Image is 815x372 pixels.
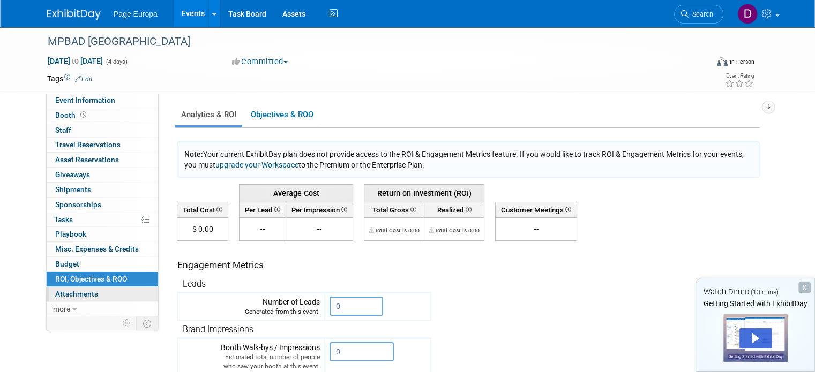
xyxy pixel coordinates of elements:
[177,259,427,272] div: Engagement Metrics
[215,161,298,169] a: upgrade your Workspace
[240,202,286,217] th: Per Lead
[55,185,91,194] span: Shipments
[78,111,88,119] span: Booth not reserved yet
[260,225,265,233] span: --
[55,230,86,238] span: Playbook
[55,140,121,149] span: Travel Reservations
[689,10,713,18] span: Search
[114,10,158,18] span: Page Europa
[47,138,158,152] a: Travel Reservations
[55,96,115,104] span: Event Information
[55,290,98,298] span: Attachments
[183,279,206,289] span: Leads
[184,150,203,158] span: Note:
[55,111,88,119] span: Booth
[717,57,728,66] img: Format-Inperson.png
[47,168,158,182] a: Giveaways
[47,227,158,241] a: Playbook
[55,260,79,268] span: Budget
[729,58,754,66] div: In-Person
[47,93,158,108] a: Event Information
[240,184,353,202] th: Average Cost
[674,5,723,24] a: Search
[47,73,93,84] td: Tags
[739,328,772,348] div: Play
[228,56,292,67] button: Committed
[737,4,758,24] img: Daniela Ciavardini
[751,289,779,296] span: (13 mins)
[364,202,424,217] th: Total Gross
[182,342,320,371] div: Booth Walk-bys / Impressions
[105,58,128,65] span: (4 days)
[55,170,90,179] span: Giveaways
[137,316,159,330] td: Toggle Event Tabs
[364,184,484,202] th: Return on Investment (ROI)
[44,32,694,51] div: MPBAD [GEOGRAPHIC_DATA]
[55,245,139,253] span: Misc. Expenses & Credits
[47,123,158,138] a: Staff
[317,225,322,233] span: --
[55,200,101,209] span: Sponsorships
[47,257,158,271] a: Budget
[496,202,577,217] th: Customer Meetings
[47,153,158,167] a: Asset Reservations
[725,73,754,79] div: Event Rating
[47,183,158,197] a: Shipments
[55,155,119,164] span: Asset Reservations
[47,272,158,286] a: ROI, Objectives & ROO
[75,75,93,83] a: Edit
[47,212,158,227] a: Tasks
[175,104,242,125] a: Analytics & ROI
[244,104,319,125] a: Objectives & ROO
[55,275,127,283] span: ROI, Objectives & ROO
[184,150,744,169] span: Your current ExhibitDay plan does not provide access to the ROI & Engagement Metrics feature. If ...
[696,286,814,298] div: Watch Demo
[47,302,158,316] a: more
[53,305,70,313] span: more
[47,287,158,301] a: Attachments
[500,224,572,234] div: --
[54,215,73,224] span: Tasks
[182,297,320,316] div: Number of Leads
[47,9,101,20] img: ExhibitDay
[696,298,814,309] div: Getting Started with ExhibitDay
[55,126,71,134] span: Staff
[429,224,480,234] div: The Total Cost for this event needs to be greater than 0.00 in order for ROI to get calculated. S...
[70,57,80,65] span: to
[118,316,137,330] td: Personalize Event Tab Strip
[798,282,811,293] div: Dismiss
[183,324,253,335] span: Brand Impressions
[286,202,353,217] th: Per Impression
[182,353,320,371] div: Estimated total number of people who saw your booth at this event.
[424,202,484,217] th: Realized
[47,198,158,212] a: Sponsorships
[369,224,420,234] div: The Total Cost for this event needs to be greater than 0.00 in order for ROI to get calculated. S...
[182,307,320,316] div: Generated from this event.
[177,202,228,217] th: Total Cost
[650,56,754,72] div: Event Format
[177,218,228,241] td: $ 0.00
[47,242,158,256] a: Misc. Expenses & Credits
[47,108,158,123] a: Booth
[47,56,103,66] span: [DATE] [DATE]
